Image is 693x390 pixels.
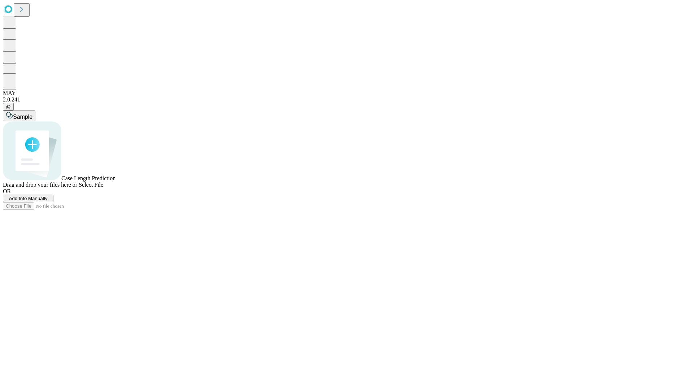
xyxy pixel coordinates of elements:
div: 2.0.241 [3,96,690,103]
button: @ [3,103,14,110]
span: @ [6,104,11,109]
span: Sample [13,114,32,120]
span: Case Length Prediction [61,175,115,181]
span: Add Info Manually [9,196,48,201]
button: Sample [3,110,35,121]
button: Add Info Manually [3,195,53,202]
span: Drag and drop your files here or [3,182,77,188]
span: OR [3,188,11,194]
div: MAY [3,90,690,96]
span: Select File [79,182,103,188]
